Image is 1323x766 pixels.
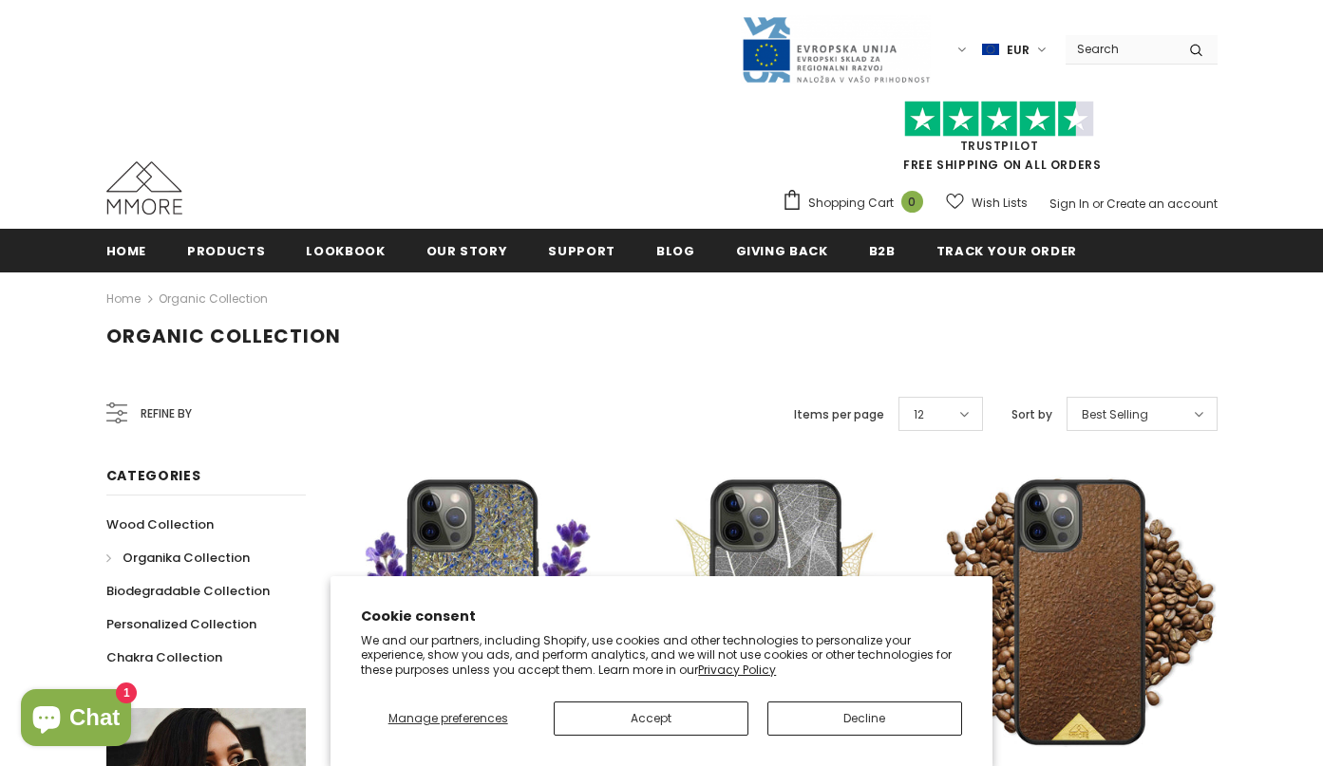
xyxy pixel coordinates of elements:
label: Sort by [1011,405,1052,424]
span: 0 [901,191,923,213]
span: Track your order [936,242,1077,260]
span: Wish Lists [972,194,1028,213]
a: Organic Collection [159,290,268,307]
img: Javni Razpis [741,15,931,84]
inbox-online-store-chat: Shopify online store chat [15,689,137,751]
a: Chakra Collection [106,641,222,674]
button: Accept [554,701,748,736]
img: MMORE Cases [106,161,182,215]
button: Manage preferences [361,701,535,736]
a: Biodegradable Collection [106,574,270,607]
a: Privacy Policy [698,662,776,678]
span: Giving back [736,242,828,260]
a: Create an account [1106,196,1218,212]
span: Refine by [141,403,192,424]
span: Wood Collection [106,515,214,533]
h2: Cookie consent [361,607,962,626]
span: Chakra Collection [106,648,222,666]
a: Our Story [426,229,508,271]
span: FREE SHIPPING ON ALL ORDERS [782,109,1218,173]
span: Products [187,242,265,260]
a: Personalized Collection [106,607,256,641]
span: Personalized Collection [106,615,256,633]
a: Home [106,229,147,271]
span: Blog [656,242,695,260]
span: Organika Collection [123,549,250,567]
a: Blog [656,229,695,271]
span: Organic Collection [106,323,341,349]
a: Organika Collection [106,541,250,574]
a: Wood Collection [106,508,214,541]
span: support [548,242,615,260]
span: Home [106,242,147,260]
button: Decline [767,701,962,736]
span: or [1092,196,1104,212]
a: Lookbook [306,229,385,271]
a: Javni Razpis [741,41,931,57]
span: Biodegradable Collection [106,582,270,600]
a: Trustpilot [960,138,1039,154]
a: Giving back [736,229,828,271]
span: 12 [914,405,924,424]
a: support [548,229,615,271]
a: Wish Lists [946,186,1028,219]
span: EUR [1007,41,1030,60]
p: We and our partners, including Shopify, use cookies and other technologies to personalize your ex... [361,633,962,678]
span: B2B [869,242,896,260]
span: Shopping Cart [808,194,894,213]
img: Trust Pilot Stars [904,101,1094,138]
a: Track your order [936,229,1077,271]
span: Best Selling [1082,405,1148,424]
span: Categories [106,466,201,485]
a: Home [106,288,141,310]
input: Search Site [1066,35,1175,63]
a: Products [187,229,265,271]
a: B2B [869,229,896,271]
a: Sign In [1049,196,1089,212]
span: Our Story [426,242,508,260]
label: Items per page [794,405,884,424]
span: Manage preferences [388,710,508,726]
span: Lookbook [306,242,385,260]
a: Shopping Cart 0 [782,189,933,217]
